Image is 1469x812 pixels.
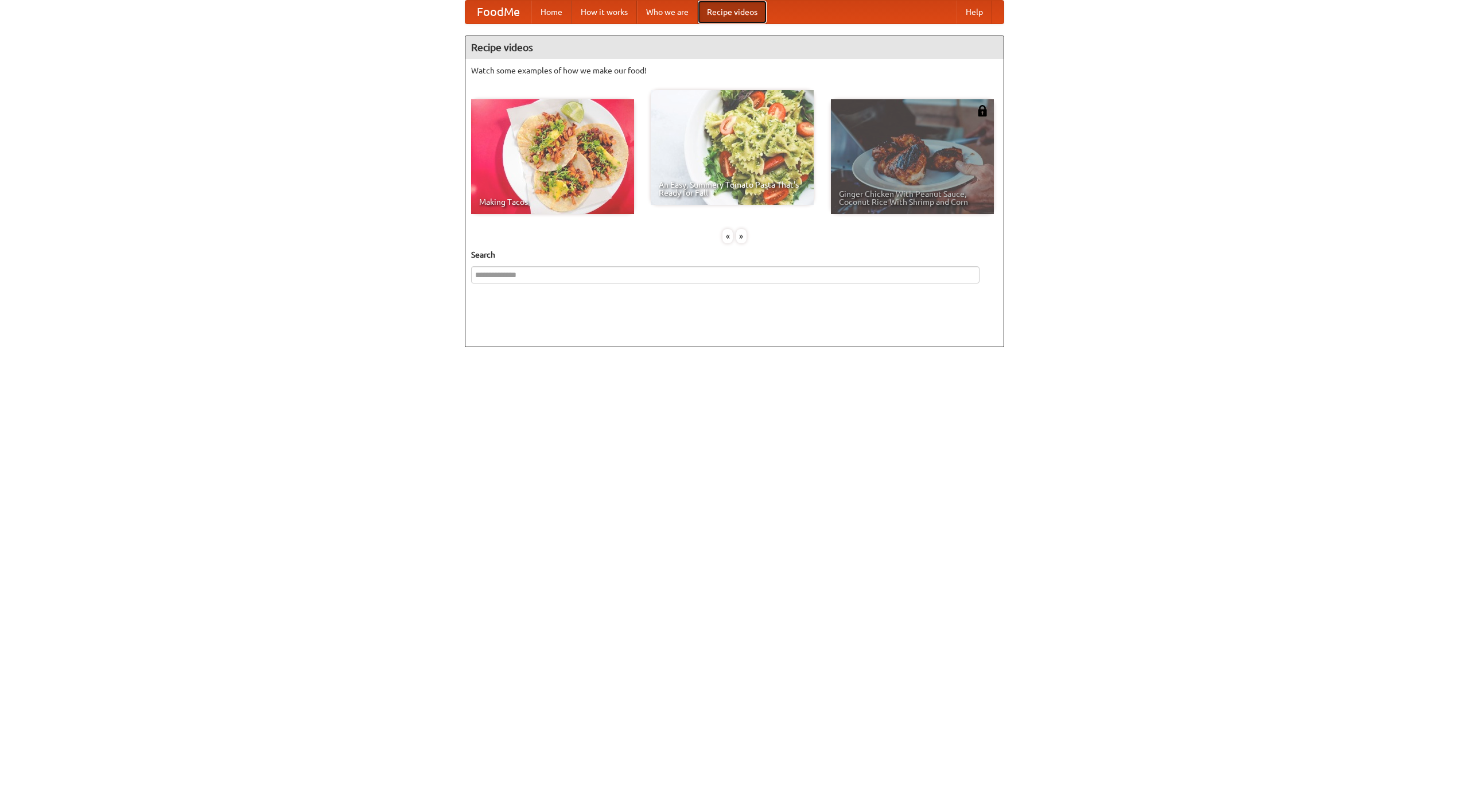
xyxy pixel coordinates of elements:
div: » [736,229,747,243]
h5: Search [471,249,998,261]
a: FoodMe [465,1,531,24]
span: An Easy, Summery Tomato Pasta That's Ready for Fall [659,181,806,197]
a: Who we are [637,1,698,24]
img: 483408.png [977,105,988,116]
a: Making Tacos [471,99,634,214]
a: Home [531,1,572,24]
h4: Recipe videos [465,36,1004,59]
a: Recipe videos [698,1,767,24]
span: Making Tacos [479,198,626,206]
a: An Easy, Summery Tomato Pasta That's Ready for Fall [651,90,814,205]
div: « [722,229,733,243]
a: How it works [572,1,637,24]
p: Watch some examples of how we make our food! [471,65,998,76]
a: Help [957,1,992,24]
